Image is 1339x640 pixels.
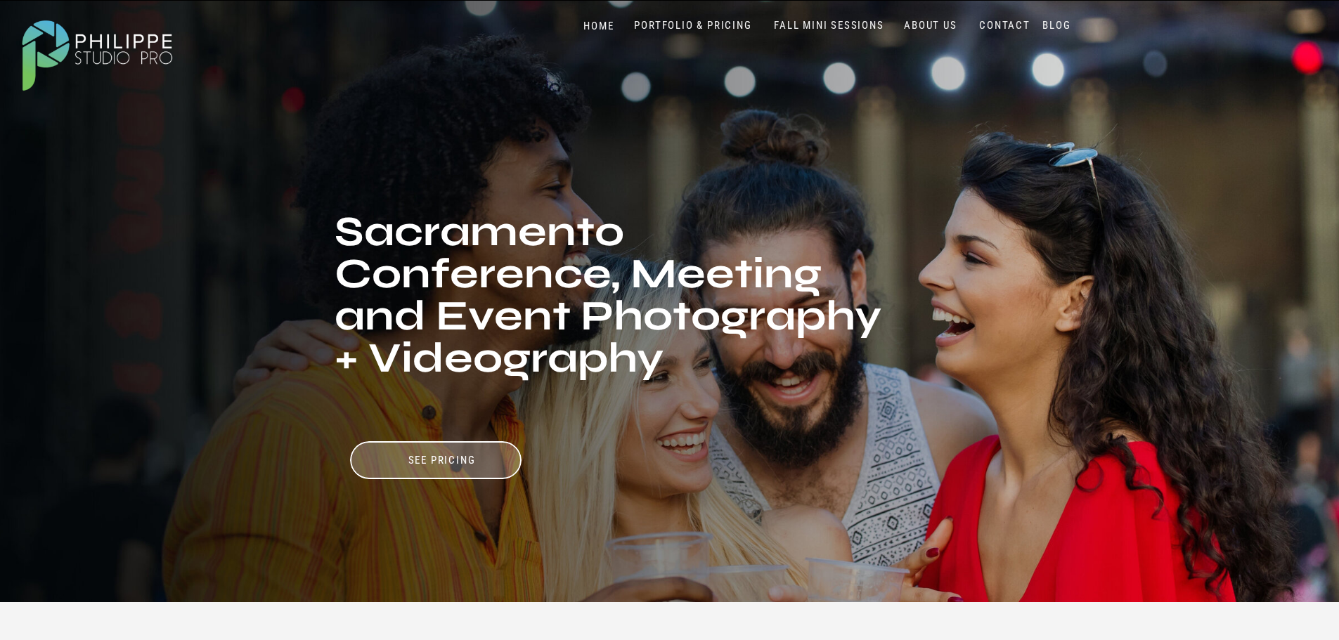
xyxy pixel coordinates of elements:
h1: Sacramento Conference, Meeting and Event Photography + Videography [335,211,886,424]
a: See pricing [372,454,512,467]
a: PORTFOLIO & PRICING [629,19,758,32]
a: ABOUT US [901,19,961,32]
a: FALL MINI SESSIONS [771,19,888,32]
a: CONTACT [976,19,1034,32]
a: BLOG [1040,19,1075,32]
a: HOME [569,20,629,33]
